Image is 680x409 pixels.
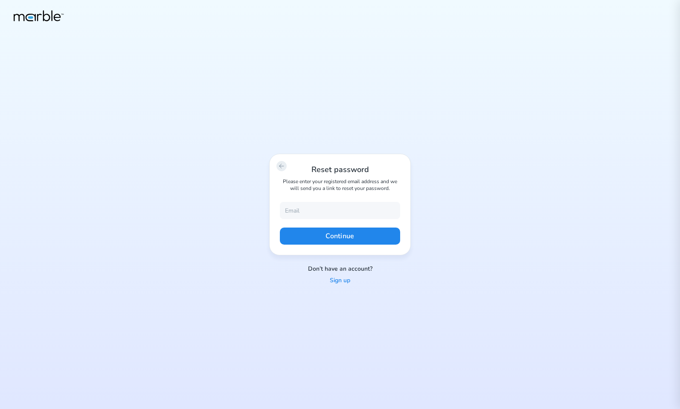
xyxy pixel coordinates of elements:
[280,178,400,192] p: Please enter your registered email address and we will send you a link to reset your password.
[330,277,350,285] a: Sign up
[308,265,372,273] p: Don’t have an account?
[280,228,400,245] button: Continue
[280,202,400,219] input: Email
[280,164,400,175] h2: Reset password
